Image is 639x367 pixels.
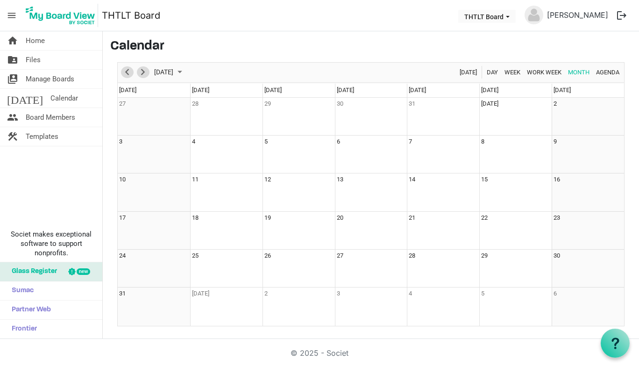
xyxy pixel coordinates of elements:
[119,63,135,82] div: previous period
[119,86,136,94] span: [DATE]
[409,289,412,298] div: Thursday, September 4, 2025
[481,289,484,298] div: Friday, September 5, 2025
[264,175,271,184] div: Tuesday, August 12, 2025
[554,86,571,94] span: [DATE]
[26,108,75,127] span: Board Members
[119,137,122,146] div: Sunday, August 3, 2025
[554,175,560,184] div: Saturday, August 16, 2025
[481,99,498,108] div: Friday, August 1, 2025
[7,50,18,69] span: folder_shared
[543,6,612,24] a: [PERSON_NAME]
[409,99,415,108] div: Thursday, July 31, 2025
[119,289,126,298] div: Sunday, August 31, 2025
[119,213,126,223] div: Sunday, August 17, 2025
[7,320,37,338] span: Frontier
[595,66,621,78] button: Agenda
[409,86,426,94] span: [DATE]
[102,6,160,25] a: THTLT Board
[337,175,343,184] div: Wednesday, August 13, 2025
[458,10,516,23] button: THTLT Board dropdownbutton
[192,137,195,146] div: Monday, August 4, 2025
[77,268,90,275] div: new
[526,66,562,78] span: Work Week
[337,289,340,298] div: Wednesday, September 3, 2025
[504,66,521,78] span: Week
[117,62,625,326] div: of August 2025
[192,99,199,108] div: Monday, July 28, 2025
[26,127,58,146] span: Templates
[554,213,560,223] div: Saturday, August 23, 2025
[121,66,134,78] button: Previous
[23,4,102,27] a: My Board View Logo
[337,137,340,146] div: Wednesday, August 6, 2025
[264,289,268,298] div: Tuesday, September 2, 2025
[192,251,199,260] div: Monday, August 25, 2025
[503,66,522,78] button: Week
[264,99,271,108] div: Tuesday, July 29, 2025
[119,175,126,184] div: Sunday, August 10, 2025
[192,289,209,298] div: Monday, September 1, 2025
[459,66,478,78] span: [DATE]
[481,251,488,260] div: Friday, August 29, 2025
[409,213,415,223] div: Thursday, August 21, 2025
[50,89,78,108] span: Calendar
[409,137,412,146] div: Thursday, August 7, 2025
[151,63,188,82] div: August 2025
[26,31,45,50] span: Home
[192,175,199,184] div: Monday, August 11, 2025
[264,137,268,146] div: Tuesday, August 5, 2025
[481,175,488,184] div: Friday, August 15, 2025
[554,137,557,146] div: Saturday, August 9, 2025
[7,70,18,88] span: switch_account
[337,99,343,108] div: Wednesday, July 30, 2025
[135,63,151,82] div: next period
[458,66,479,78] button: Today
[7,108,18,127] span: people
[481,137,484,146] div: Friday, August 8, 2025
[119,99,126,108] div: Sunday, July 27, 2025
[7,281,34,300] span: Sumac
[554,251,560,260] div: Saturday, August 30, 2025
[7,89,43,108] span: [DATE]
[409,251,415,260] div: Thursday, August 28, 2025
[264,213,271,223] div: Tuesday, August 19, 2025
[486,66,499,78] span: Day
[525,66,563,78] button: Work Week
[153,66,174,78] span: [DATE]
[7,31,18,50] span: home
[110,39,632,55] h3: Calendar
[554,289,557,298] div: Saturday, September 6, 2025
[4,230,98,258] span: Societ makes exceptional software to support nonprofits.
[525,6,543,24] img: no-profile-picture.svg
[264,86,282,94] span: [DATE]
[337,86,354,94] span: [DATE]
[554,99,557,108] div: Saturday, August 2, 2025
[7,262,57,281] span: Glass Register
[26,50,41,69] span: Files
[153,66,186,78] button: September 2025
[337,213,343,223] div: Wednesday, August 20, 2025
[192,86,209,94] span: [DATE]
[337,251,343,260] div: Wednesday, August 27, 2025
[192,213,199,223] div: Monday, August 18, 2025
[7,301,51,319] span: Partner Web
[567,66,590,78] span: Month
[595,66,620,78] span: Agenda
[481,86,498,94] span: [DATE]
[409,175,415,184] div: Thursday, August 14, 2025
[137,66,149,78] button: Next
[264,251,271,260] div: Tuesday, August 26, 2025
[119,251,126,260] div: Sunday, August 24, 2025
[3,7,21,24] span: menu
[291,348,348,358] a: © 2025 - Societ
[567,66,591,78] button: Month
[7,127,18,146] span: construction
[612,6,632,25] button: logout
[26,70,74,88] span: Manage Boards
[485,66,500,78] button: Day
[481,213,488,223] div: Friday, August 22, 2025
[23,4,98,27] img: My Board View Logo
